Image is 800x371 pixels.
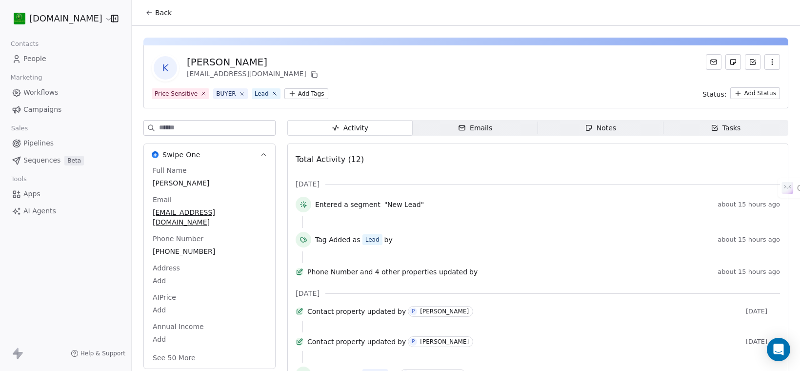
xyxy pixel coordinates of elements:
span: [EMAIL_ADDRESS][DOMAIN_NAME] [153,207,266,227]
span: Phone Number [151,234,205,244]
div: [EMAIL_ADDRESS][DOMAIN_NAME] [187,69,320,81]
div: BUYER [216,89,236,98]
a: People [8,51,123,67]
span: and 4 other properties updated [360,267,467,277]
div: [PERSON_NAME] [420,338,469,345]
a: Pipelines [8,135,123,151]
div: [PERSON_NAME] [420,308,469,315]
span: Email [151,195,174,205]
span: Marketing [6,70,46,85]
div: Price Sensitive [155,89,198,98]
span: Beta [64,156,84,165]
span: by [398,337,406,347]
span: Phone Number [307,267,358,277]
span: Address [151,263,182,273]
span: property updated [336,337,396,347]
img: 439216937_921727863089572_7037892552807592703_n%20(1).jpg [14,13,25,24]
span: Full Name [151,165,189,175]
a: Apps [8,186,123,202]
span: "New Lead" [384,200,424,209]
span: Tools [7,172,31,186]
span: Tag Added [315,235,351,245]
span: Status: [702,89,726,99]
span: Contact [307,307,334,316]
span: [DOMAIN_NAME] [29,12,102,25]
a: SequencesBeta [8,152,123,168]
span: about 15 hours ago [718,236,780,244]
img: Swipe One [152,151,159,158]
div: P [412,338,415,346]
button: Swipe OneSwipe One [144,144,275,165]
button: [DOMAIN_NAME] [12,10,104,27]
span: by [398,307,406,316]
span: Contact [307,337,334,347]
span: Help & Support [80,350,125,357]
span: Swipe One [162,150,200,160]
div: Open Intercom Messenger [767,338,790,361]
span: AIPrice [151,292,178,302]
div: Lead [365,235,380,244]
span: by [469,267,478,277]
div: Notes [585,123,616,133]
span: Total Activity (12) [296,155,364,164]
button: Back [140,4,178,21]
a: Workflows [8,84,123,101]
span: Apps [23,189,40,199]
span: Annual Income [151,322,206,331]
span: People [23,54,46,64]
span: as [353,235,360,245]
span: property updated [336,307,396,316]
div: Swipe OneSwipe One [144,165,275,369]
span: by [384,235,393,245]
button: Add Status [730,87,780,99]
span: [DATE] [746,308,780,315]
div: [PERSON_NAME] [187,55,320,69]
span: about 15 hours ago [718,201,780,208]
button: See 50 More [147,349,201,367]
span: K [154,56,177,80]
span: Workflows [23,87,59,98]
a: Campaigns [8,102,123,118]
span: [DATE] [746,338,780,346]
span: [DATE] [296,179,320,189]
a: Help & Support [71,350,125,357]
span: Contacts [6,37,43,51]
button: Add Tags [284,88,328,99]
span: Back [155,8,172,18]
span: Add [153,334,266,344]
span: Campaigns [23,104,61,115]
span: Sales [7,121,32,136]
span: about 15 hours ago [718,268,780,276]
div: Lead [255,89,269,98]
span: Add [153,305,266,315]
span: Sequences [23,155,60,165]
span: AI Agents [23,206,56,216]
div: P [412,308,415,315]
a: AI Agents [8,203,123,219]
span: Pipelines [23,138,54,148]
div: Emails [458,123,492,133]
span: [DATE] [296,289,320,298]
span: Entered a segment [315,200,380,209]
span: [PHONE_NUMBER] [153,247,266,256]
div: Tasks [711,123,741,133]
span: Add [153,276,266,286]
span: [PERSON_NAME] [153,178,266,188]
